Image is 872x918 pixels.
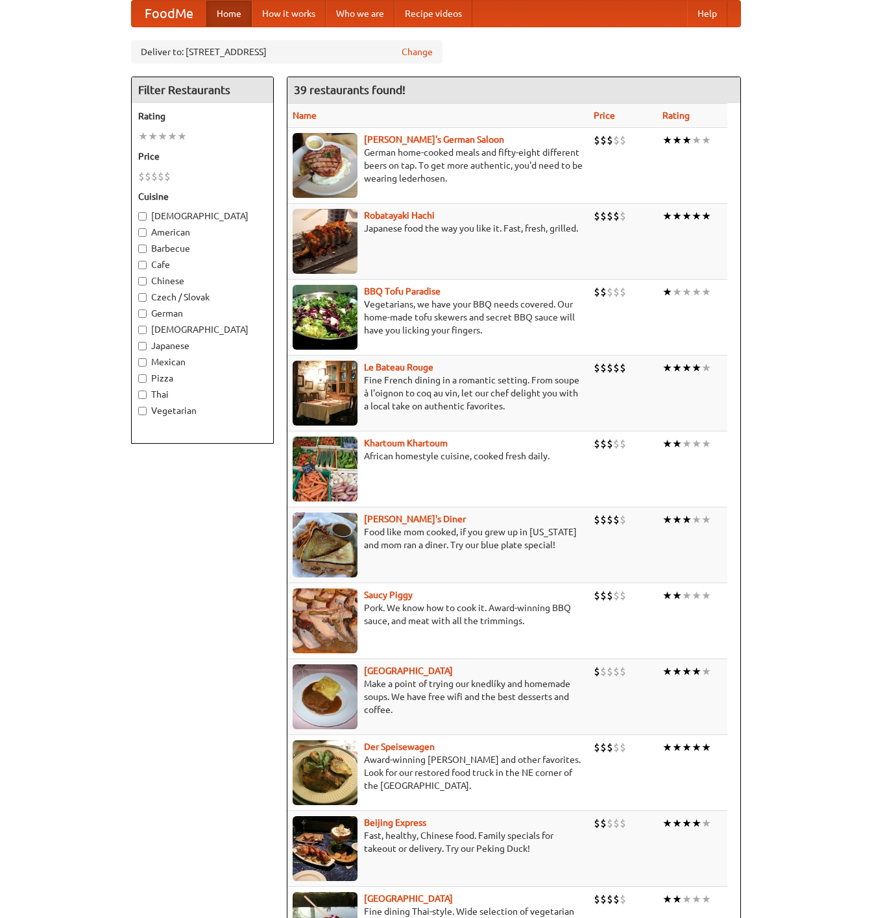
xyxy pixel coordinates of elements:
label: Czech / Slovak [138,291,267,304]
li: $ [620,740,626,755]
li: $ [600,892,607,906]
input: Pizza [138,374,147,383]
li: ★ [672,588,682,603]
li: ★ [158,129,167,143]
b: [PERSON_NAME]'s Diner [364,514,466,524]
li: ★ [682,816,692,830]
li: $ [164,169,171,184]
li: $ [594,816,600,830]
li: $ [600,816,607,830]
img: bateaurouge.jpg [293,361,357,426]
li: $ [613,133,620,147]
li: ★ [701,513,711,527]
img: czechpoint.jpg [293,664,357,729]
li: ★ [177,129,187,143]
img: khartoum.jpg [293,437,357,501]
li: $ [158,169,164,184]
li: ★ [692,437,701,451]
li: ★ [701,133,711,147]
li: $ [620,588,626,603]
li: $ [607,740,613,755]
p: Pork. We know how to cook it. Award-winning BBQ sauce, and meat with all the trimmings. [293,601,583,627]
li: ★ [672,740,682,755]
li: ★ [701,740,711,755]
li: $ [607,361,613,375]
a: Change [402,45,433,58]
p: Food like mom cooked, if you grew up in [US_STATE] and mom ran a diner. Try our blue plate special! [293,525,583,551]
li: $ [620,892,626,906]
li: $ [600,209,607,223]
p: Award-winning [PERSON_NAME] and other favorites. Look for our restored food truck in the NE corne... [293,753,583,792]
li: $ [613,209,620,223]
li: $ [613,816,620,830]
li: $ [620,133,626,147]
li: $ [607,209,613,223]
h5: Price [138,150,267,163]
a: Saucy Piggy [364,590,413,600]
a: Home [206,1,252,27]
label: Vegetarian [138,404,267,417]
li: ★ [682,740,692,755]
li: $ [594,740,600,755]
li: ★ [662,588,672,603]
li: ★ [692,513,701,527]
li: $ [594,892,600,906]
p: Fine French dining in a romantic setting. From soupe à l'oignon to coq au vin, let our chef delig... [293,374,583,413]
b: Beijing Express [364,817,426,828]
li: ★ [148,129,158,143]
li: $ [620,361,626,375]
input: American [138,228,147,237]
li: ★ [692,588,701,603]
li: $ [594,133,600,147]
li: $ [594,588,600,603]
img: robatayaki.jpg [293,209,357,274]
img: esthers.jpg [293,133,357,198]
li: $ [138,169,145,184]
a: Recipe videos [394,1,472,27]
li: ★ [662,285,672,299]
a: BBQ Tofu Paradise [364,286,441,296]
li: ★ [672,361,682,375]
li: $ [600,513,607,527]
label: Mexican [138,356,267,368]
li: $ [613,361,620,375]
a: [GEOGRAPHIC_DATA] [364,666,453,676]
li: ★ [682,361,692,375]
li: ★ [672,513,682,527]
li: $ [600,664,607,679]
li: ★ [672,209,682,223]
label: Pizza [138,372,267,385]
li: $ [613,513,620,527]
b: [GEOGRAPHIC_DATA] [364,893,453,904]
li: $ [151,169,158,184]
li: ★ [682,285,692,299]
label: American [138,226,267,239]
label: German [138,307,267,320]
li: $ [607,513,613,527]
li: $ [594,664,600,679]
li: $ [620,513,626,527]
li: ★ [672,892,682,906]
b: Khartoum Khartoum [364,438,448,448]
li: $ [607,664,613,679]
li: ★ [672,437,682,451]
img: tofuparadise.jpg [293,285,357,350]
li: $ [600,588,607,603]
li: $ [613,740,620,755]
label: Thai [138,388,267,401]
li: $ [613,664,620,679]
li: $ [600,285,607,299]
li: ★ [662,133,672,147]
a: [PERSON_NAME]'s German Saloon [364,134,504,145]
li: ★ [672,285,682,299]
li: ★ [692,816,701,830]
b: Der Speisewagen [364,742,435,752]
li: $ [620,285,626,299]
a: Price [594,110,615,121]
li: $ [613,892,620,906]
li: ★ [692,133,701,147]
li: ★ [701,361,711,375]
li: ★ [682,664,692,679]
li: ★ [662,361,672,375]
